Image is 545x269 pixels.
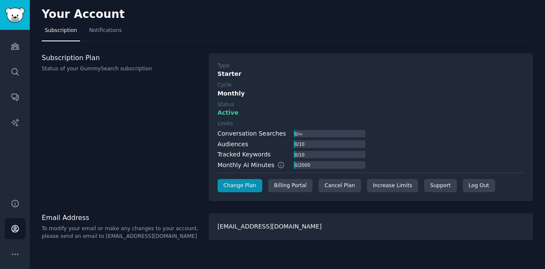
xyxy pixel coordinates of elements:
div: Cancel Plan [318,179,361,193]
a: Support [424,179,456,193]
h3: Email Address [42,213,200,222]
div: Conversation Searches [218,129,286,138]
h3: Subscription Plan [42,53,200,62]
div: 0 / 10 [294,140,305,148]
span: Notifications [89,27,122,35]
a: Change Plan [218,179,262,193]
a: Notifications [86,24,125,41]
img: GummySearch logo [5,8,25,23]
div: Limits [218,120,233,128]
div: Monthly [218,89,524,98]
div: Billing Portal [268,179,313,193]
div: Audiences [218,140,248,149]
div: 0 / 10 [294,151,305,159]
div: Log Out [463,179,495,193]
span: Subscription [45,27,77,35]
a: Increase Limits [367,179,419,193]
h2: Your Account [42,8,125,21]
p: Status of your GummySearch subscription [42,65,200,73]
div: Status [218,101,234,109]
div: Tracked Keywords [218,150,271,159]
div: Monthly AI Minutes [218,161,294,170]
p: To modify your email or make any changes to your account, please send an email to [EMAIL_ADDRESS]... [42,225,200,240]
div: Type [218,62,229,70]
div: [EMAIL_ADDRESS][DOMAIN_NAME] [209,213,533,240]
a: Subscription [42,24,80,41]
div: 0 / ∞ [294,130,303,138]
div: Starter [218,69,524,78]
div: Cycle [218,81,232,89]
div: 0 / 2000 [294,161,311,169]
span: Active [218,108,238,117]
